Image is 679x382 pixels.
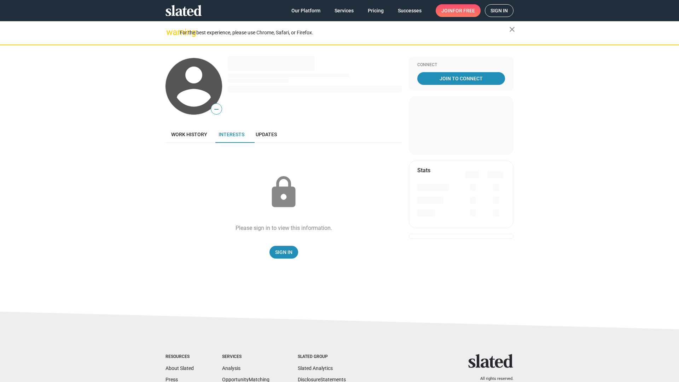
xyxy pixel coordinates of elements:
[417,72,505,85] a: Join To Connect
[335,4,354,17] span: Services
[171,132,207,137] span: Work history
[441,4,475,17] span: Join
[362,4,389,17] a: Pricing
[398,4,422,17] span: Successes
[417,167,430,174] mat-card-title: Stats
[436,4,481,17] a: Joinfor free
[222,365,240,371] a: Analysis
[269,246,298,259] a: Sign In
[485,4,513,17] a: Sign in
[256,132,277,137] span: Updates
[298,365,333,371] a: Slated Analytics
[213,126,250,143] a: Interests
[222,354,269,360] div: Services
[419,72,504,85] span: Join To Connect
[166,28,175,36] mat-icon: warning
[275,246,292,259] span: Sign In
[219,132,244,137] span: Interests
[166,126,213,143] a: Work history
[211,105,222,114] span: —
[453,4,475,17] span: for free
[291,4,320,17] span: Our Platform
[180,28,509,37] div: For the best experience, please use Chrome, Safari, or Firefox.
[329,4,359,17] a: Services
[286,4,326,17] a: Our Platform
[236,224,332,232] div: Please sign in to view this information.
[508,25,516,34] mat-icon: close
[250,126,283,143] a: Updates
[368,4,384,17] span: Pricing
[166,354,194,360] div: Resources
[266,175,301,210] mat-icon: lock
[166,365,194,371] a: About Slated
[417,62,505,68] div: Connect
[392,4,427,17] a: Successes
[491,5,508,17] span: Sign in
[298,354,346,360] div: Slated Group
